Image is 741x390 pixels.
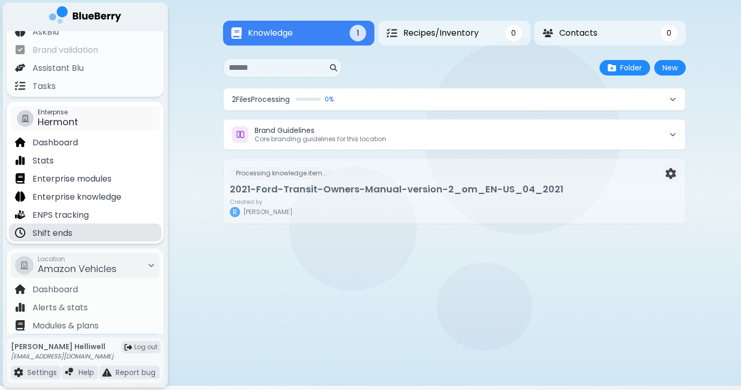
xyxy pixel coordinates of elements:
[33,155,54,167] p: Stats
[15,173,25,184] img: file icon
[255,125,314,136] span: Brand Guidelines
[14,368,23,377] img: file icon
[667,28,671,38] span: 0
[33,137,78,149] p: Dashboard
[15,26,25,37] img: file icon
[600,60,650,76] button: Folder
[534,21,686,46] button: ContactsContacts0
[230,182,679,197] h3: 2021-Ford-Transit-Owners-Manual-version-2_om_EN-US_04_2021
[666,168,676,179] img: Menu
[223,21,374,46] button: KnowledgeKnowledge1
[357,28,359,38] span: 1
[379,21,530,46] button: Recipes/InventoryRecipes/Inventory0
[15,320,25,331] img: file icon
[224,119,685,149] button: Brand GuidelinesCore branding guidelines for this location
[33,80,56,93] p: Tasks
[559,27,597,39] span: Contacts
[38,115,78,128] span: Hermont
[233,207,237,217] span: R
[15,191,25,202] img: file icon
[330,64,337,71] img: search icon
[38,255,117,263] span: Location
[248,27,293,39] span: Knowledge
[33,320,99,332] p: Modules & plans
[33,44,98,56] p: Brand validation
[78,368,94,377] p: Help
[620,63,642,72] span: Folder
[511,28,516,38] span: 0
[124,343,132,351] img: logout
[33,302,88,314] p: Alerts & stats
[223,158,686,224] div: Processing knowledge item...Menu2021-Ford-Transit-Owners-Manual-version-2_om_EN-US_04_2021Created...
[403,27,479,39] span: Recipes/Inventory
[65,368,74,377] img: file icon
[33,209,89,221] p: ENPS tracking
[543,29,553,37] img: Contacts
[15,137,25,147] img: file icon
[33,227,72,239] p: Shift ends
[15,228,25,238] img: file icon
[33,283,78,296] p: Dashboard
[134,343,157,351] span: Log out
[38,262,117,275] span: Amazon Vehicles
[27,368,57,377] p: Settings
[325,95,334,103] span: 0 %
[230,199,293,205] p: Created by
[232,95,290,104] span: 2 File s Processing
[15,63,25,73] img: file icon
[33,173,112,185] p: Enterprise modules
[33,191,121,203] p: Enterprise knowledge
[654,60,686,76] button: New
[38,108,78,116] span: Enterprise
[231,27,242,39] img: Knowledge
[255,135,386,143] p: Core branding guidelines for this location
[49,6,121,27] img: company logo
[224,88,685,110] button: 2FilesProcessing0%
[15,44,25,55] img: file icon
[102,368,112,377] img: file icon
[15,284,25,294] img: file icon
[15,209,25,220] img: file icon
[15,81,25,91] img: file icon
[230,167,333,179] div: Processing knowledge item...
[243,208,293,216] span: [PERSON_NAME]
[387,28,397,38] img: Recipes/Inventory
[15,302,25,312] img: file icon
[11,352,114,361] p: [EMAIL_ADDRESS][DOMAIN_NAME]
[608,64,616,72] img: folder plus icon
[116,368,155,377] p: Report bug
[33,26,59,38] p: AskBlu
[33,62,84,74] p: Assistant Blu
[11,342,114,351] p: [PERSON_NAME] Helliwell
[15,155,25,166] img: file icon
